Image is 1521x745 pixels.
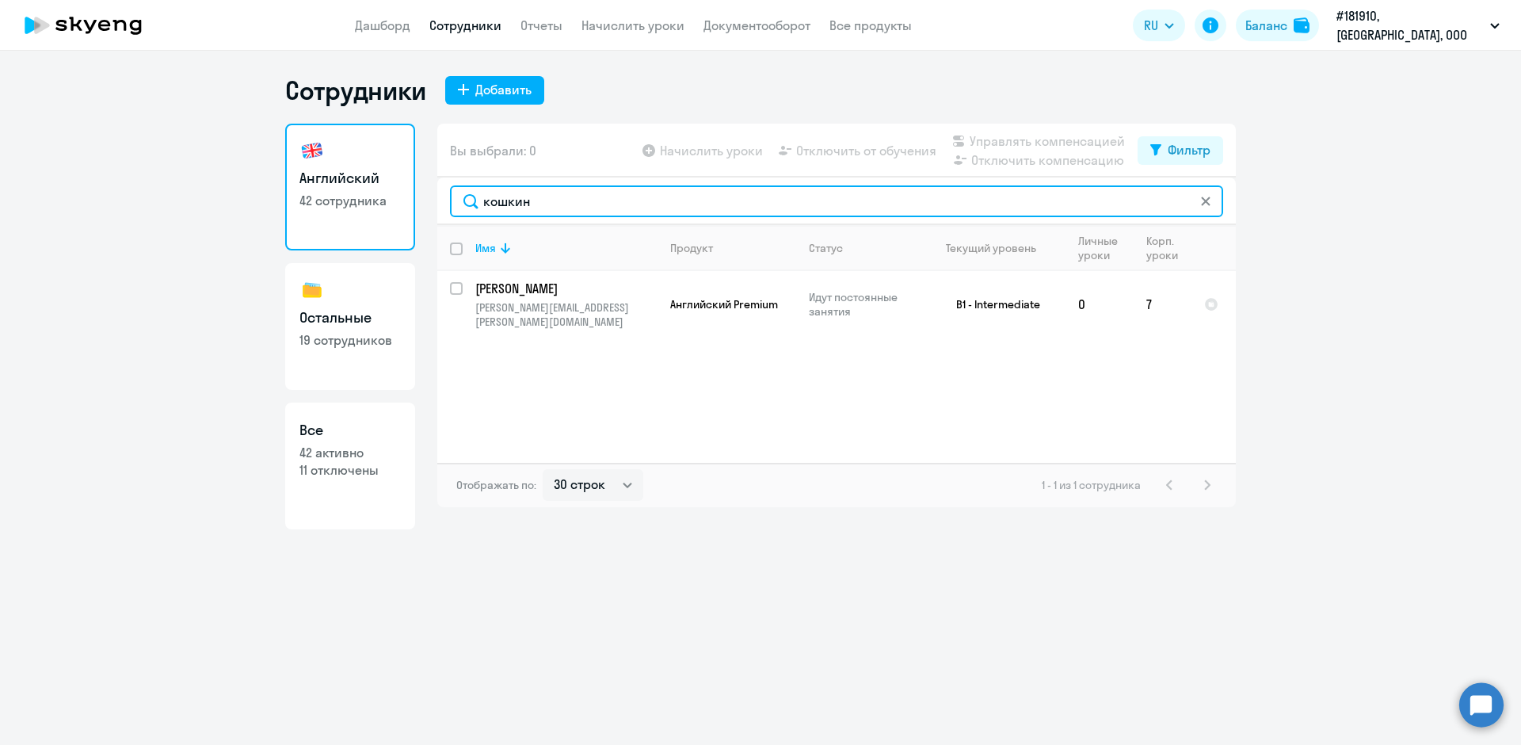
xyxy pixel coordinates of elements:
span: Отображать по: [456,478,536,492]
div: Личные уроки [1078,234,1123,262]
p: Идут постоянные занятия [809,290,917,319]
td: 0 [1065,271,1134,338]
a: Все продукты [829,17,912,33]
button: RU [1133,10,1185,41]
p: 42 активно [299,444,401,461]
div: Текущий уровень [931,241,1065,255]
div: Продукт [670,241,713,255]
p: #181910, [GEOGRAPHIC_DATA], ООО [1336,6,1484,44]
p: [PERSON_NAME][EMAIL_ADDRESS][PERSON_NAME][DOMAIN_NAME] [475,300,657,329]
p: 42 сотрудника [299,192,401,209]
div: Корп. уроки [1146,234,1191,262]
td: B1 - Intermediate [918,271,1065,338]
img: english [299,138,325,163]
a: Остальные19 сотрудников [285,263,415,390]
a: Сотрудники [429,17,501,33]
div: Текущий уровень [946,241,1036,255]
h1: Сотрудники [285,74,426,106]
a: Документооборот [703,17,810,33]
div: Личные уроки [1078,234,1133,262]
a: Дашборд [355,17,410,33]
a: Отчеты [520,17,562,33]
p: 19 сотрудников [299,331,401,349]
div: Добавить [475,80,532,99]
span: RU [1144,16,1158,35]
a: [PERSON_NAME] [475,280,657,297]
div: Продукт [670,241,795,255]
div: Корп. уроки [1146,234,1180,262]
button: Фильтр [1138,136,1223,165]
button: Добавить [445,76,544,105]
h3: Остальные [299,308,401,328]
button: #181910, [GEOGRAPHIC_DATA], ООО [1328,6,1508,44]
img: others [299,277,325,303]
span: Вы выбрали: 0 [450,141,536,160]
button: Балансbalance [1236,10,1319,41]
p: 11 отключены [299,461,401,479]
span: Английский Premium [670,297,778,311]
td: 7 [1134,271,1191,338]
span: 1 - 1 из 1 сотрудника [1042,478,1141,492]
div: Фильтр [1168,140,1210,159]
h3: Английский [299,168,401,189]
div: Статус [809,241,917,255]
a: Все42 активно11 отключены [285,403,415,529]
h3: Все [299,420,401,441]
a: Английский42 сотрудника [285,124,415,250]
div: Имя [475,241,496,255]
img: balance [1294,17,1309,33]
a: Начислить уроки [581,17,684,33]
p: [PERSON_NAME] [475,280,654,297]
div: Баланс [1245,16,1287,35]
div: Имя [475,241,657,255]
input: Поиск по имени, email, продукту или статусу [450,185,1223,217]
div: Статус [809,241,843,255]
